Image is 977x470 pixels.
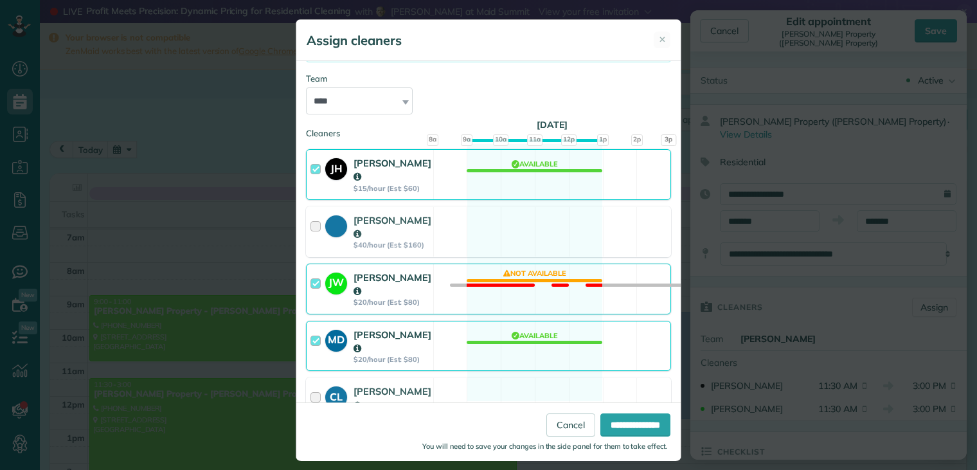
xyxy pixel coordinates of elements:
[354,385,431,411] strong: [PERSON_NAME]
[306,73,671,85] div: Team
[307,32,402,50] h5: Assign cleaners
[354,184,431,193] strong: $15/hour (Est: $60)
[354,157,431,183] strong: [PERSON_NAME]
[659,33,666,46] span: ✕
[325,273,347,291] strong: JW
[354,298,431,307] strong: $20/hour (Est: $80)
[422,442,668,451] small: You will need to save your changes in the side panel for them to take effect.
[354,355,431,364] strong: $20/hour (Est: $80)
[306,127,671,131] div: Cleaners
[354,329,431,354] strong: [PERSON_NAME]
[546,413,595,437] a: Cancel
[354,271,431,297] strong: [PERSON_NAME]
[354,240,431,249] strong: $40/hour (Est: $160)
[354,214,431,240] strong: [PERSON_NAME]
[325,330,347,348] strong: MD
[325,158,347,176] strong: JH
[325,386,347,404] strong: CL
